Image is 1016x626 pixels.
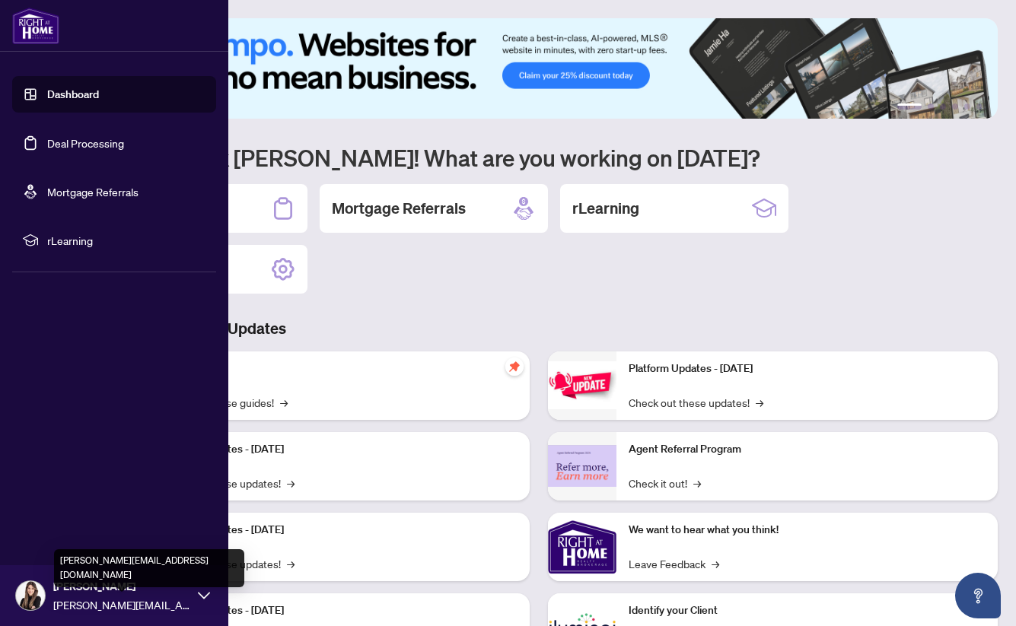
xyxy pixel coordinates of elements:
a: Dashboard [47,87,99,101]
a: Check out these updates!→ [629,394,763,411]
button: 2 [928,103,934,110]
img: Platform Updates - June 23, 2025 [548,361,616,409]
button: Open asap [955,573,1001,618]
p: We want to hear what you think! [629,522,986,539]
button: 4 [952,103,958,110]
span: rLearning [47,232,205,249]
p: Agent Referral Program [629,441,986,458]
img: We want to hear what you think! [548,513,616,581]
a: Deal Processing [47,136,124,150]
img: Profile Icon [16,581,45,610]
p: Platform Updates - [DATE] [160,522,518,539]
img: Agent Referral Program [548,445,616,487]
span: → [287,555,295,572]
span: [PERSON_NAME] [53,578,190,595]
button: 5 [964,103,970,110]
button: 3 [940,103,946,110]
p: Platform Updates - [DATE] [629,361,986,377]
img: logo [12,8,59,44]
span: [PERSON_NAME][EMAIL_ADDRESS][DOMAIN_NAME] [53,596,190,613]
p: Self-Help [160,361,518,377]
button: 1 [897,103,922,110]
a: Check it out!→ [629,475,701,491]
span: → [693,475,701,491]
img: Slide 0 [79,18,998,119]
a: Mortgage Referrals [47,185,139,199]
span: → [712,555,719,572]
h3: Brokerage & Industry Updates [79,318,998,339]
h2: Mortgage Referrals [332,198,466,219]
span: → [280,394,288,411]
span: → [287,475,295,491]
h1: Welcome back [PERSON_NAME]! What are you working on [DATE]? [79,143,998,172]
h2: rLearning [572,198,639,219]
button: 6 [976,103,983,110]
span: → [756,394,763,411]
span: pushpin [505,357,524,376]
p: Platform Updates - [DATE] [160,602,518,619]
p: Identify your Client [629,602,986,619]
p: Platform Updates - [DATE] [160,441,518,458]
a: Leave Feedback→ [629,555,719,572]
